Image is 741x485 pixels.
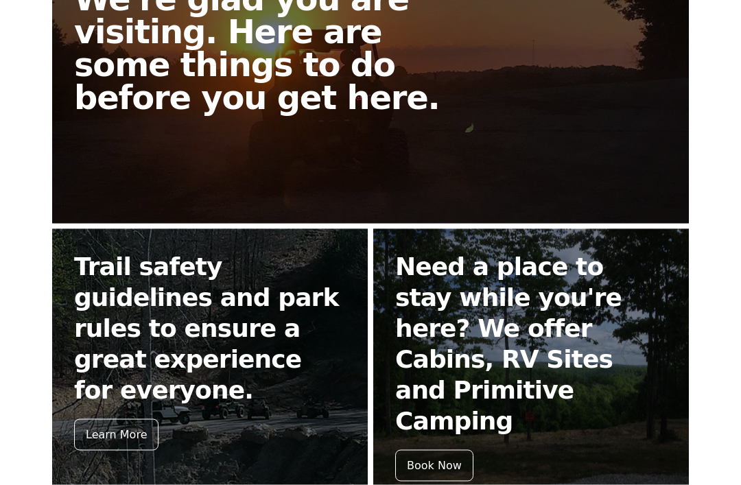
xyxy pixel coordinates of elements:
[395,450,473,482] div: Book Now
[74,419,158,451] div: Learn More
[395,251,667,436] h2: Need a place to stay while you're here? We offer Cabins, RV Sites and Primitive Camping
[74,251,346,405] h2: Trail safety guidelines and park rules to ensure a great experience for everyone.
